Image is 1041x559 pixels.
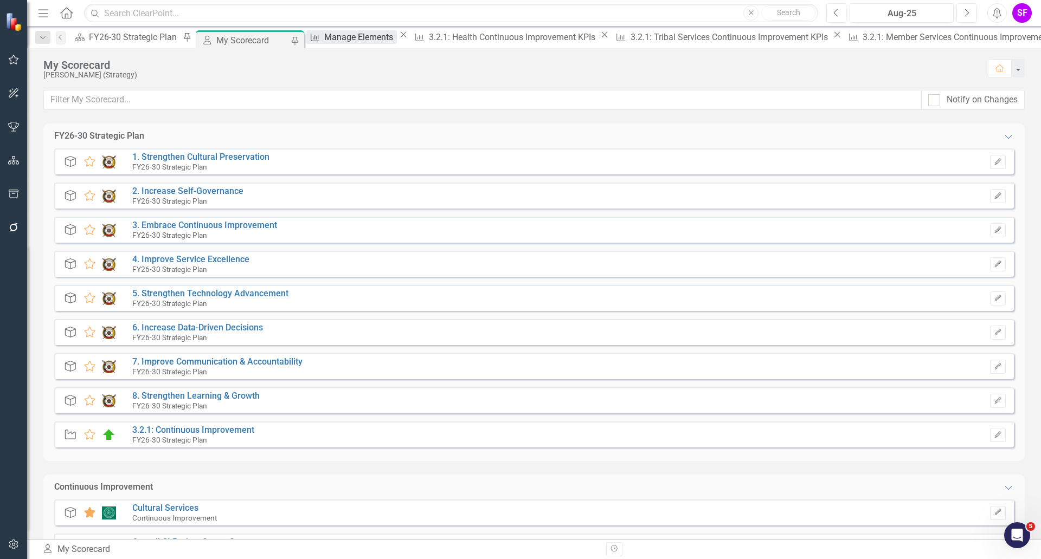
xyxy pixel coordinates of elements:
img: Focus Area [102,224,116,237]
button: SF [1012,3,1032,23]
div: FY26-30 Strategic Plan [54,130,144,142]
div: Continuous Improvement [54,481,153,493]
img: Report [102,506,116,519]
small: FY26-30 Strategic Plan [132,333,207,342]
a: 5. Strengthen Technology Advancement [132,288,288,298]
a: 2. Increase Self-Governance [132,186,243,196]
div: My Scorecard [216,34,288,47]
span: Search [777,8,800,17]
small: FY26-30 Strategic Plan [132,265,207,274]
img: Focus Area [102,360,116,373]
div: [PERSON_NAME] (Strategy) [43,71,977,79]
img: Focus Area [102,326,116,339]
a: 6. Increase Data-Driven Decisions [132,322,263,333]
small: FY26-30 Strategic Plan [132,162,207,171]
a: 3.2.1: Continuous Improvement [132,425,254,435]
img: Focus Area [102,258,116,271]
small: FY26-30 Strategic Plan [132,435,207,444]
a: Manage Elements [306,30,396,44]
img: On Target [102,428,116,441]
div: Notify on Changes [947,94,1018,106]
img: Focus Area [102,155,116,168]
input: Search ClearPoint... [84,4,818,23]
a: FY26-30 Strategic Plan [71,30,180,44]
small: Continuous Improvement [132,513,217,522]
a: 1. Strengthen Cultural Preservation [132,152,269,162]
small: FY26-30 Strategic Plan [132,367,207,376]
div: My Scorecard [43,59,977,71]
img: Focus Area [102,394,116,407]
div: 3.2.1: Health Continuous Improvement KPIs [429,30,598,44]
div: Aug-25 [853,7,950,20]
a: 3. Embrace Continuous Improvement [132,220,277,230]
button: Aug-25 [850,3,954,23]
img: Focus Area [102,292,116,305]
input: Filter My Scorecard... [43,90,922,110]
small: FY26-30 Strategic Plan [132,197,207,205]
a: 3.2.1: Health Continuous Improvement KPIs [410,30,598,44]
img: ClearPoint Strategy [5,12,24,31]
a: 4. Improve Service Excellence [132,254,249,264]
div: Manage Elements [324,30,396,44]
small: FY26-30 Strategic Plan [132,299,207,308]
small: FY26-30 Strategic Plan [132,401,207,410]
iframe: Intercom live chat [1004,522,1030,548]
small: FY26-30 Strategic Plan [132,231,207,239]
a: 8. Strengthen Learning & Growth [132,391,260,401]
div: FY26-30 Strategic Plan [89,30,180,44]
div: 3.2.1: Tribal Services Continuous Improvement KPIs [631,30,831,44]
img: Focus Area [102,190,116,203]
a: 3.2.1: Tribal Services Continuous Improvement KPIs [612,30,830,44]
span: 5 [1026,522,1035,531]
div: My Scorecard [42,543,114,556]
a: Cultural Services [132,503,198,513]
button: Search [761,5,815,21]
a: 7. Improve Communication & Accountability [132,356,303,367]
